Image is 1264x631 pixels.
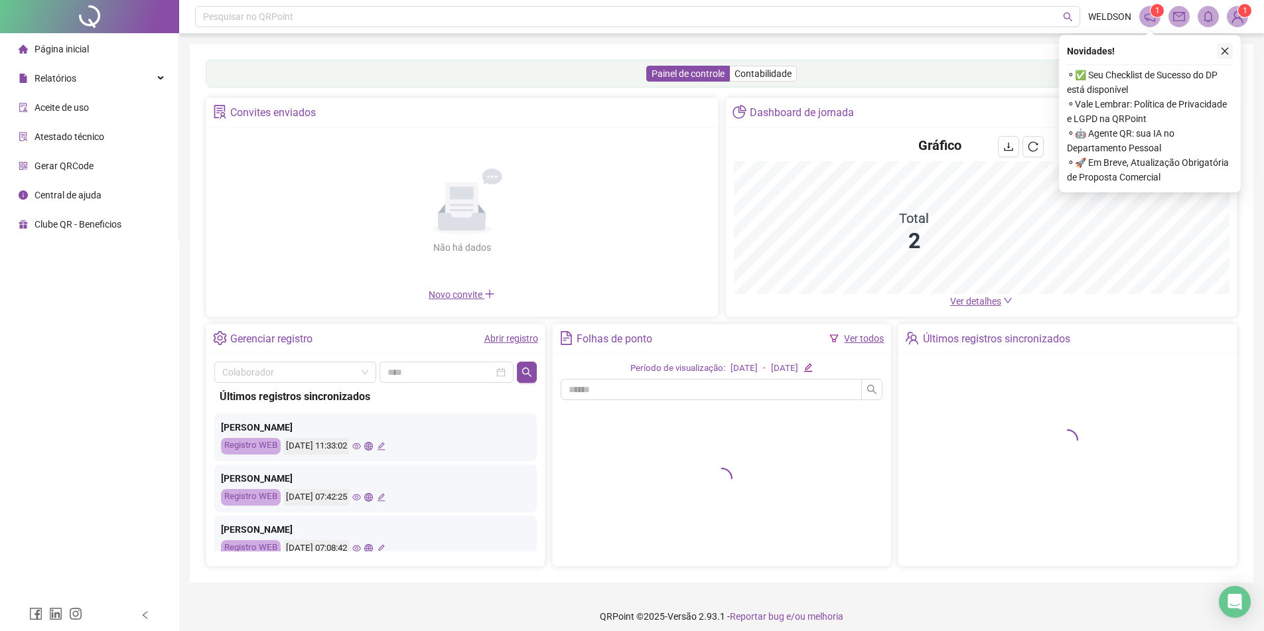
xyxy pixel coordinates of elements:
[731,362,758,376] div: [DATE]
[377,493,386,502] span: edit
[35,190,102,200] span: Central de ajuda
[69,607,82,620] span: instagram
[29,607,42,620] span: facebook
[19,44,28,54] span: home
[35,73,76,84] span: Relatórios
[484,289,495,299] span: plus
[221,438,281,455] div: Registro WEB
[1067,68,1233,97] span: ⚬ ✅ Seu Checklist de Sucesso do DP está disponível
[735,68,792,79] span: Contabilidade
[377,442,386,451] span: edit
[284,489,349,506] div: [DATE] 07:42:25
[35,44,89,54] span: Página inicial
[221,540,281,557] div: Registro WEB
[733,105,746,119] span: pie-chart
[1063,12,1073,22] span: search
[867,384,877,395] span: search
[950,296,1001,307] span: Ver detalhes
[1067,44,1115,58] span: Novidades !
[1088,9,1131,24] span: WELDSON
[1067,155,1233,184] span: ⚬ 🚀 Em Breve, Atualização Obrigatória de Proposta Comercial
[1067,97,1233,126] span: ⚬ Vale Lembrar: Política de Privacidade e LGPD na QRPoint
[221,489,281,506] div: Registro WEB
[35,102,89,113] span: Aceite de uso
[221,471,530,486] div: [PERSON_NAME]
[19,161,28,171] span: qrcode
[1028,141,1038,152] span: reload
[1155,6,1160,15] span: 1
[730,611,843,622] span: Reportar bug e/ou melhoria
[1151,4,1164,17] sup: 1
[364,442,373,451] span: global
[1144,11,1156,23] span: notification
[35,131,104,142] span: Atestado técnico
[918,136,961,155] h4: Gráfico
[522,367,532,378] span: search
[352,493,361,502] span: eye
[221,420,530,435] div: [PERSON_NAME]
[141,610,150,620] span: left
[950,296,1013,307] a: Ver detalhes down
[352,442,361,451] span: eye
[213,105,227,119] span: solution
[213,331,227,345] span: setting
[829,334,839,343] span: filter
[1003,296,1013,305] span: down
[429,289,495,300] span: Novo convite
[559,331,573,345] span: file-text
[230,328,313,350] div: Gerenciar registro
[284,438,349,455] div: [DATE] 11:33:02
[707,464,737,493] span: loading
[19,74,28,83] span: file
[352,544,361,553] span: eye
[763,362,766,376] div: -
[1067,126,1233,155] span: ⚬ 🤖 Agente QR: sua IA no Departamento Pessoal
[1219,586,1251,618] div: Open Intercom Messenger
[905,331,919,345] span: team
[1173,11,1185,23] span: mail
[401,240,523,255] div: Não há dados
[35,161,94,171] span: Gerar QRCode
[221,522,530,537] div: [PERSON_NAME]
[771,362,798,376] div: [DATE]
[1202,11,1214,23] span: bell
[577,328,652,350] div: Folhas de ponto
[230,102,316,124] div: Convites enviados
[19,132,28,141] span: solution
[49,607,62,620] span: linkedin
[804,363,812,372] span: edit
[1243,6,1247,15] span: 1
[750,102,854,124] div: Dashboard de jornada
[364,493,373,502] span: global
[1228,7,1247,27] img: 94519
[364,544,373,553] span: global
[1003,141,1014,152] span: download
[667,611,697,622] span: Versão
[484,333,538,344] a: Abrir registro
[1220,46,1229,56] span: close
[630,362,725,376] div: Período de visualização:
[284,540,349,557] div: [DATE] 07:08:42
[19,220,28,229] span: gift
[652,68,725,79] span: Painel de controle
[923,328,1070,350] div: Últimos registros sincronizados
[844,333,884,344] a: Ver todos
[377,544,386,553] span: edit
[19,190,28,200] span: info-circle
[220,388,531,405] div: Últimos registros sincronizados
[35,219,121,230] span: Clube QR - Beneficios
[1238,4,1251,17] sup: Atualize o seu contato no menu Meus Dados
[1053,425,1082,455] span: loading
[19,103,28,112] span: audit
